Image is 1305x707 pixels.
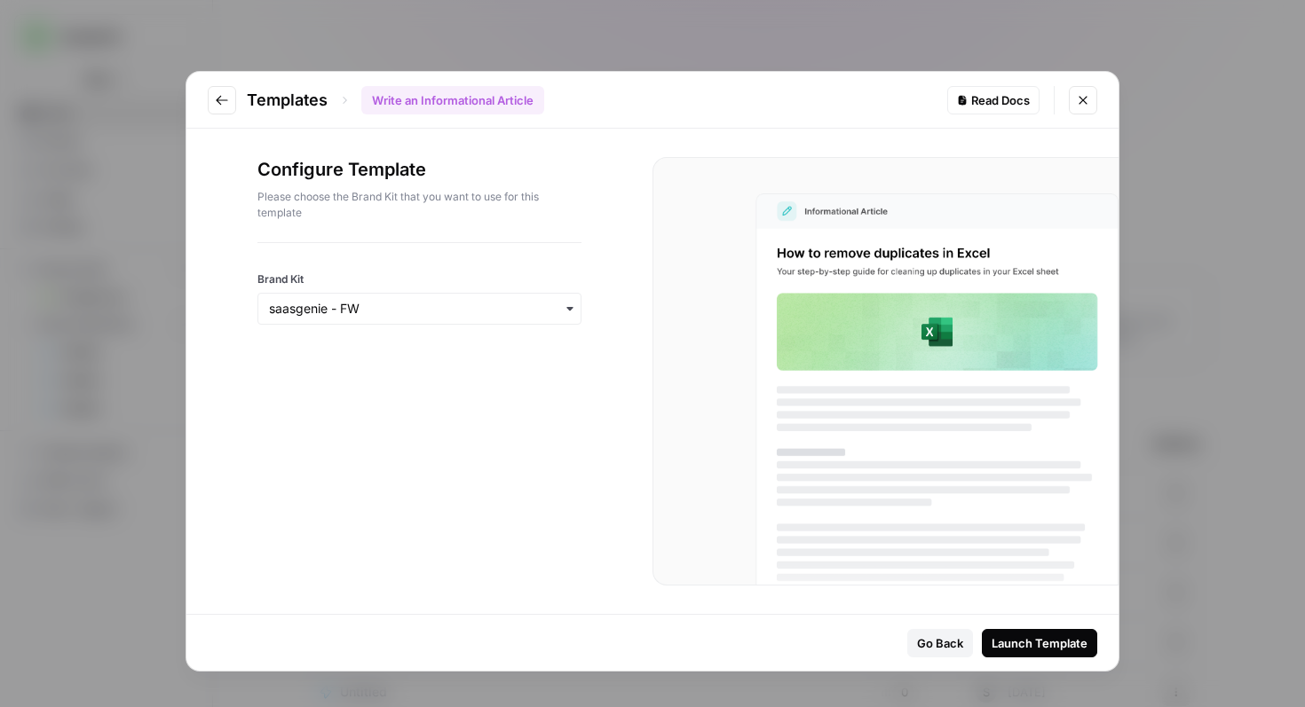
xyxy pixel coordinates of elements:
[1069,86,1097,114] button: Close modal
[361,86,544,114] div: Write an Informational Article
[992,634,1087,652] div: Launch Template
[247,86,544,114] div: Templates
[269,300,570,318] input: saasgenie - FW
[257,271,581,287] label: Brand Kit
[957,91,1030,109] div: Read Docs
[982,629,1097,657] button: Launch Template
[947,86,1040,114] a: Read Docs
[917,634,963,652] div: Go Back
[257,157,581,242] div: Configure Template
[907,629,973,657] button: Go Back
[208,86,236,114] button: Go to previous step
[257,189,581,221] p: Please choose the Brand Kit that you want to use for this template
